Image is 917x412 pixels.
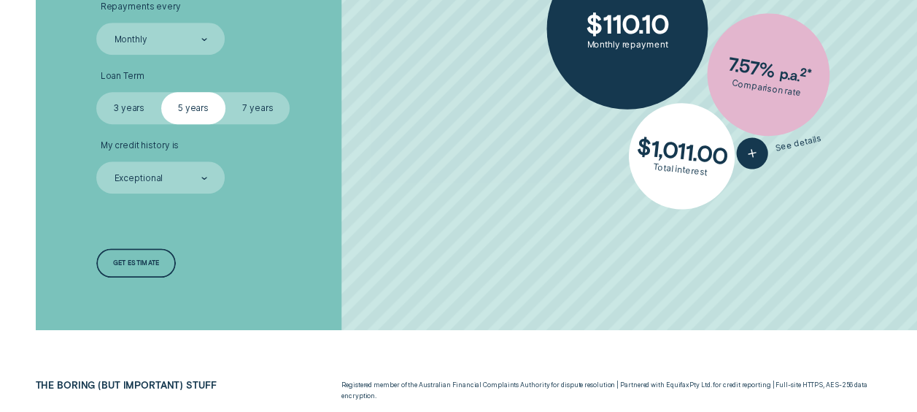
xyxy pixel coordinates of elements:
label: 7 years [225,92,290,124]
div: Exceptional [115,172,163,183]
label: 3 years [96,92,160,124]
h2: The boring (but important) stuff [30,380,275,391]
p: Registered member of the Australian Financial Complaints Authority for dispute resolution | Partn... [341,380,881,401]
a: Get estimate [96,248,175,278]
span: Pty [689,381,700,389]
div: Monthly [115,34,147,45]
span: L T D [701,381,711,389]
span: See details [774,133,822,153]
span: Ltd [701,381,711,389]
button: See details [733,123,824,172]
span: P T Y [689,381,700,389]
label: 5 years [161,92,225,124]
span: Repayments every [101,1,181,12]
span: Loan Term [101,71,144,82]
span: My credit history is [101,140,179,151]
